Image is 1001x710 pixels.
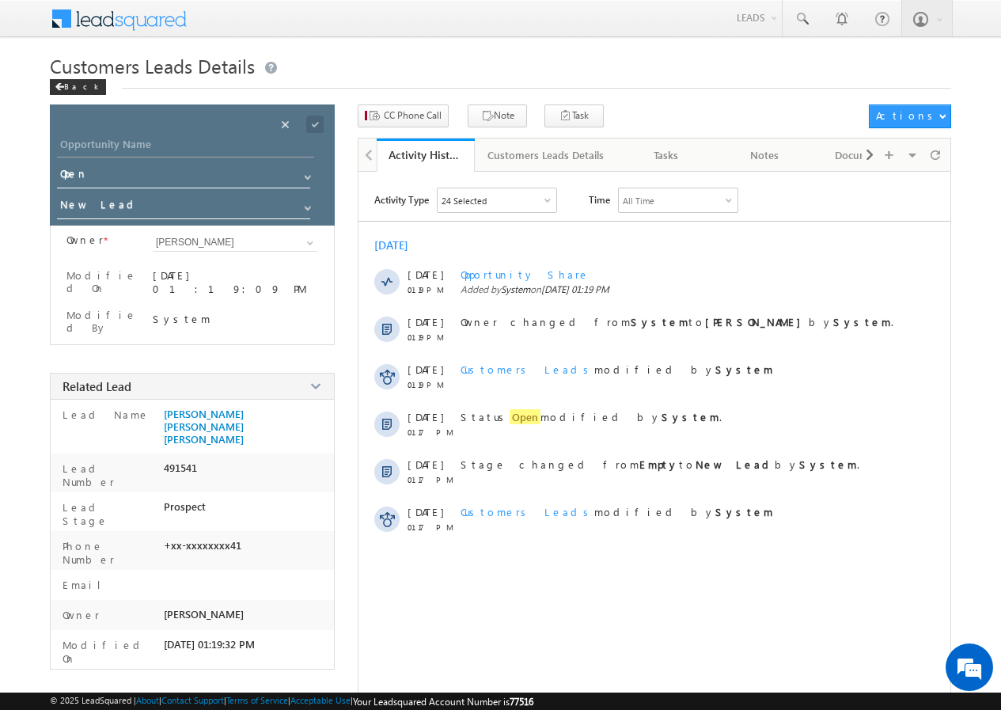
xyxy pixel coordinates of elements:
[408,427,455,437] span: 01:17 PM
[164,539,241,552] span: +xx-xxxxxxxx41
[696,458,775,471] strong: New Lead
[461,283,921,295] span: Added by on
[408,285,455,294] span: 01:19 PM
[50,53,255,78] span: Customers Leads Details
[438,188,556,212] div: Owner Changed,Status Changed,Stage Changed,Source Changed,Notes & 19 more..
[461,268,590,281] span: Opportunity Share
[461,363,594,376] span: Customers Leads
[408,505,443,518] span: [DATE]
[442,196,487,206] div: 24 Selected
[164,408,326,446] a: [PERSON_NAME] [PERSON_NAME] [PERSON_NAME]
[623,196,654,206] div: All Time
[461,409,722,424] span: Status modified by .
[153,312,318,325] div: System
[461,505,594,518] span: Customers Leads
[136,695,159,705] a: About
[876,108,938,123] div: Actions
[631,315,688,328] strong: System
[298,235,318,251] a: Show All Items
[374,188,429,211] span: Activity Type
[290,695,351,705] a: Acceptable Use
[475,139,618,172] a: Customers Leads Details
[164,461,197,474] span: 491541
[63,378,131,394] span: Related Lead
[389,147,463,162] div: Activity History
[59,408,150,421] label: Lead Name
[59,638,157,665] label: Modified On
[408,315,443,328] span: [DATE]
[153,268,318,295] div: [DATE] 01:19:09 PM
[799,458,857,471] strong: System
[59,578,113,591] label: Email
[461,505,773,518] span: modified by
[715,363,773,376] strong: System
[639,458,679,471] strong: Empty
[705,315,809,328] strong: [PERSON_NAME]
[57,164,310,188] input: Status
[296,165,316,181] a: Show All Items
[153,234,318,252] input: Type to Search
[408,410,443,423] span: [DATE]
[408,380,455,389] span: 01:19 PM
[59,539,157,566] label: Phone Number
[510,409,540,424] span: Open
[50,695,533,708] span: © 2025 LeadSquared | | | | |
[384,108,442,123] span: CC Phone Call
[358,104,449,127] button: CC Phone Call
[408,458,443,471] span: [DATE]
[487,146,604,165] div: Customers Leads Details
[59,461,157,488] label: Lead Number
[461,458,859,471] span: Stage changed from to by .
[408,268,443,281] span: [DATE]
[164,608,244,621] span: [PERSON_NAME]
[164,638,255,651] span: [DATE] 01:19:32 PM
[408,475,455,484] span: 01:17 PM
[827,146,898,165] div: Documents
[501,283,530,295] span: System
[589,188,610,211] span: Time
[226,695,288,705] a: Terms of Service
[510,696,533,708] span: 77516
[541,283,609,295] span: [DATE] 01:19 PM
[66,234,104,246] label: Owner
[377,139,475,172] a: Activity History
[468,104,527,127] button: Note
[66,269,138,294] label: Modified On
[57,135,314,158] input: Opportunity Name Opportunity Name
[715,505,773,518] strong: System
[729,146,800,165] div: Notes
[869,104,950,128] button: Actions
[814,139,912,172] a: Documents
[408,332,455,342] span: 01:19 PM
[716,139,814,172] a: Notes
[377,139,475,170] li: Activity History
[59,608,100,621] label: Owner
[408,363,443,376] span: [DATE]
[662,410,719,423] strong: System
[161,695,224,705] a: Contact Support
[408,522,455,532] span: 01:17 PM
[631,146,702,165] div: Tasks
[296,196,316,212] a: Show All Items
[66,309,138,334] label: Modified By
[164,500,206,513] span: Prospect
[50,79,106,95] div: Back
[374,237,426,252] div: [DATE]
[59,500,157,527] label: Lead Stage
[461,315,893,328] span: Owner changed from to by .
[353,696,533,708] span: Your Leadsquared Account Number is
[57,195,310,219] input: Stage
[461,363,773,376] span: modified by
[833,315,891,328] strong: System
[618,139,716,172] a: Tasks
[544,104,604,127] button: Task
